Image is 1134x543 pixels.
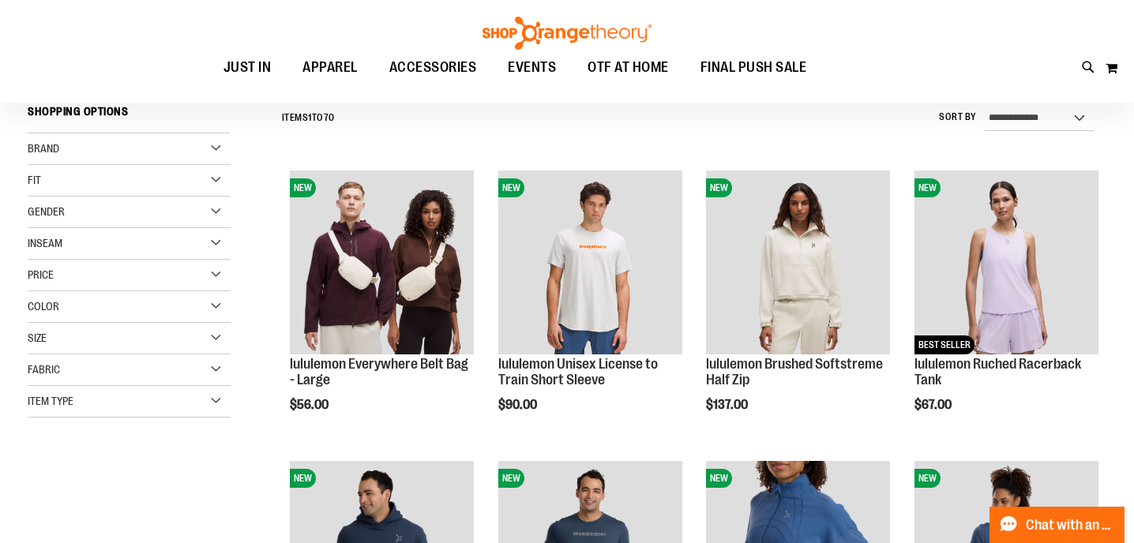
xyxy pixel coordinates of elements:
span: OTF AT HOME [588,50,669,85]
a: ACCESSORIES [374,50,493,86]
span: NEW [914,178,941,197]
span: Price [28,268,54,281]
span: FINAL PUSH SALE [700,50,807,85]
img: lululemon Ruched Racerback Tank [914,170,1098,354]
span: APPAREL [302,50,358,85]
div: product [698,163,898,452]
div: product [282,163,482,452]
span: NEW [498,178,524,197]
h2: Items to [282,106,335,130]
img: lululemon Brushed Softstreme Half Zip [706,170,890,354]
a: lululemon Ruched Racerback TankNEWBEST SELLER [914,170,1098,357]
span: Gender [28,205,65,218]
div: product [490,163,690,452]
a: lululemon Everywhere Belt Bag - Large [290,356,468,388]
span: Size [28,331,47,344]
span: $56.00 [290,398,331,412]
a: JUST IN [208,50,287,86]
span: $90.00 [498,398,539,412]
span: Item Type [28,395,73,407]
span: NEW [290,178,316,197]
span: EVENTS [508,50,556,85]
span: Chat with an Expert [1026,518,1115,533]
a: FINAL PUSH SALE [685,50,823,86]
a: APPAREL [287,50,374,85]
span: NEW [706,178,732,197]
span: $137.00 [706,398,750,412]
span: ACCESSORIES [389,50,477,85]
button: Chat with an Expert [989,507,1125,543]
a: lululemon Everywhere Belt Bag - LargeNEW [290,170,474,357]
span: NEW [290,469,316,488]
span: Inseam [28,237,62,249]
a: EVENTS [492,50,572,86]
a: OTF AT HOME [572,50,685,86]
span: Fabric [28,363,60,376]
label: Sort By [939,110,977,124]
span: Fit [28,174,41,186]
a: lululemon Ruched Racerback Tank [914,356,1081,388]
span: $67.00 [914,398,954,412]
a: lululemon Brushed Softstreme Half Zip [706,356,883,388]
span: BEST SELLER [914,335,974,354]
span: 1 [308,112,312,123]
span: NEW [498,469,524,488]
a: lululemon Brushed Softstreme Half ZipNEW [706,170,890,357]
a: lululemon Unisex License to Train Short Sleeve [498,356,658,388]
span: Brand [28,142,59,155]
span: 70 [324,112,335,123]
span: JUST IN [223,50,272,85]
span: NEW [706,469,732,488]
img: lululemon Unisex License to Train Short Sleeve [498,170,682,354]
img: Shop Orangetheory [480,17,654,50]
span: NEW [914,469,941,488]
span: Color [28,300,59,313]
strong: Shopping Options [28,98,231,133]
div: product [907,163,1106,452]
img: lululemon Everywhere Belt Bag - Large [290,170,474,354]
a: lululemon Unisex License to Train Short SleeveNEW [498,170,682,357]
